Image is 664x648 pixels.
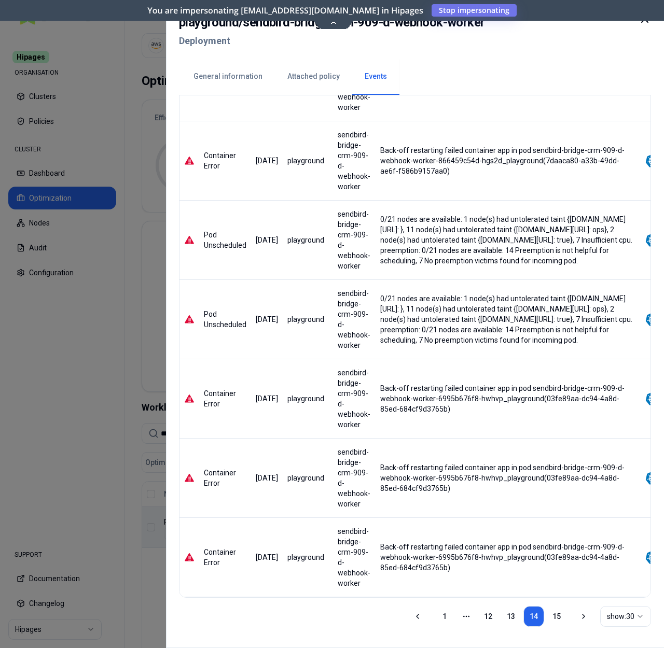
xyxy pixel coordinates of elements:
[256,553,278,561] span: [DATE]
[256,157,278,165] span: [DATE]
[338,368,371,430] div: sendbird-bridge-crm-909-d-webhook-worker
[256,474,278,482] span: [DATE]
[645,550,660,565] img: kubernetes
[523,606,544,627] a: 14
[256,315,278,323] span: [DATE]
[380,293,635,345] div: 0/21 nodes are available: 1 node(s) had untolerated taint {[DOMAIN_NAME][URL]: }, 11 node(s) had ...
[380,214,635,266] div: 0/21 nodes are available: 1 node(s) had untolerated taint {[DOMAIN_NAME][URL]: }, 11 node(s) had ...
[287,393,328,404] div: playground
[204,547,246,568] div: Container Error
[645,470,660,486] img: kubernetes
[380,383,635,414] div: Back-off restarting failed container app in pod sendbird-bridge-crm-909-d-webhook-worker-6995b676...
[338,288,371,350] div: sendbird-bridge-crm-909-d-webhook-worker
[645,391,660,406] img: kubernetes
[179,13,485,32] h2: playground / sendbird-bridge-crm-909-d-webhook-worker
[645,312,660,327] img: kubernetes
[204,388,246,409] div: Container Error
[546,606,567,627] a: 15
[275,59,352,95] button: Attached policy
[287,314,328,325] div: playground
[204,309,246,330] div: Pod Unscheduled
[204,230,246,250] div: Pod Unscheduled
[352,59,399,95] button: Events
[287,552,328,562] div: playground
[184,473,195,483] img: error
[184,156,195,166] img: error
[380,462,635,494] div: Back-off restarting failed container app in pod sendbird-bridge-crm-909-d-webhook-worker-6995b676...
[338,447,371,509] div: sendbird-bridge-crm-909-d-webhook-worker
[184,235,195,245] img: error
[478,606,499,627] a: 12
[204,150,246,171] div: Container Error
[184,552,195,562] img: error
[184,393,195,404] img: error
[287,473,328,483] div: playground
[287,156,328,166] div: playground
[181,59,275,95] button: General information
[204,468,246,488] div: Container Error
[645,153,660,168] img: kubernetes
[434,606,567,627] nav: pagination
[338,209,371,271] div: sendbird-bridge-crm-909-d-webhook-worker
[256,395,278,403] span: [DATE]
[338,130,371,192] div: sendbird-bridge-crm-909-d-webhook-worker
[645,232,660,248] img: kubernetes
[256,236,278,244] span: [DATE]
[184,314,195,325] img: error
[179,32,485,50] h2: Deployment
[338,526,371,588] div: sendbird-bridge-crm-909-d-webhook-worker
[501,606,521,627] a: 13
[380,145,635,176] div: Back-off restarting failed container app in pod sendbird-bridge-crm-909-d-webhook-worker-866459c5...
[287,235,328,245] div: playground
[434,606,455,627] a: 1
[380,542,635,573] div: Back-off restarting failed container app in pod sendbird-bridge-crm-909-d-webhook-worker-6995b676...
